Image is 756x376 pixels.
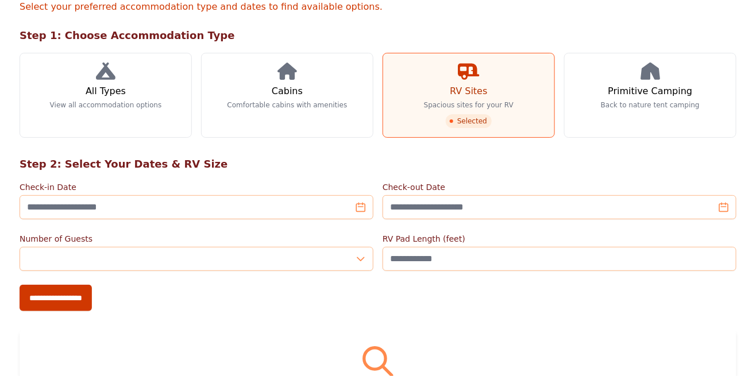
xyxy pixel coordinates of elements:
span: Selected [446,114,492,128]
label: Number of Guests [20,233,373,245]
p: Back to nature tent camping [601,100,700,110]
h3: Cabins [272,84,303,98]
h3: Primitive Camping [608,84,693,98]
h2: Step 2: Select Your Dates & RV Size [20,156,736,172]
a: All Types View all accommodation options [20,53,192,138]
p: View all accommodation options [50,100,162,110]
label: Check-in Date [20,181,373,193]
a: Primitive Camping Back to nature tent camping [564,53,736,138]
a: Cabins Comfortable cabins with amenities [201,53,373,138]
label: RV Pad Length (feet) [383,233,736,245]
a: RV Sites Spacious sites for your RV Selected [383,53,555,138]
h3: All Types [86,84,126,98]
h2: Step 1: Choose Accommodation Type [20,28,736,44]
h3: RV Sites [450,84,487,98]
label: Check-out Date [383,181,736,193]
p: Spacious sites for your RV [424,100,514,110]
p: Comfortable cabins with amenities [227,100,347,110]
